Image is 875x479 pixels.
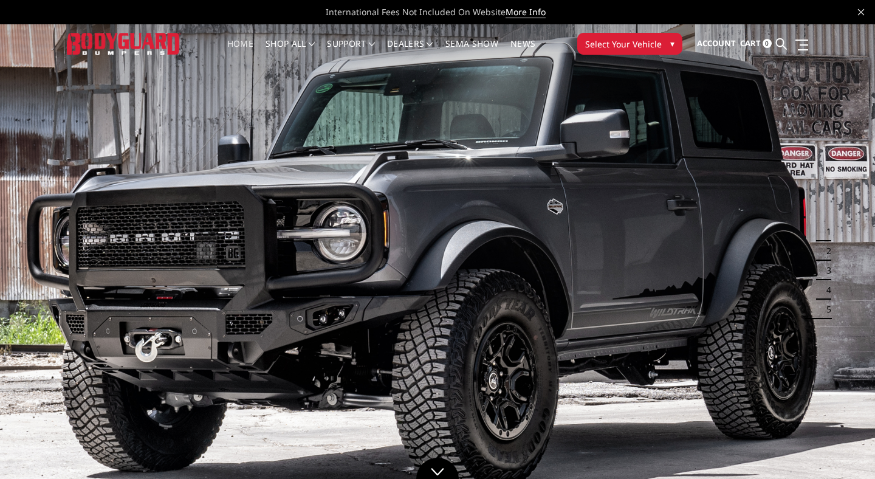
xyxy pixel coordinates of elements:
[740,27,772,60] a: Cart 0
[387,40,433,63] a: Dealers
[819,300,831,319] button: 5 of 5
[585,38,662,50] span: Select Your Vehicle
[819,280,831,300] button: 4 of 5
[506,6,546,18] a: More Info
[697,38,736,49] span: Account
[697,27,736,60] a: Account
[670,37,674,50] span: ▾
[510,40,535,63] a: News
[819,222,831,241] button: 1 of 5
[266,40,315,63] a: shop all
[227,40,253,63] a: Home
[67,33,180,55] img: BODYGUARD BUMPERS
[763,39,772,48] span: 0
[819,241,831,261] button: 2 of 5
[327,40,375,63] a: Support
[416,458,459,479] a: Click to Down
[740,38,761,49] span: Cart
[819,261,831,280] button: 3 of 5
[577,33,682,55] button: Select Your Vehicle
[445,40,498,63] a: SEMA Show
